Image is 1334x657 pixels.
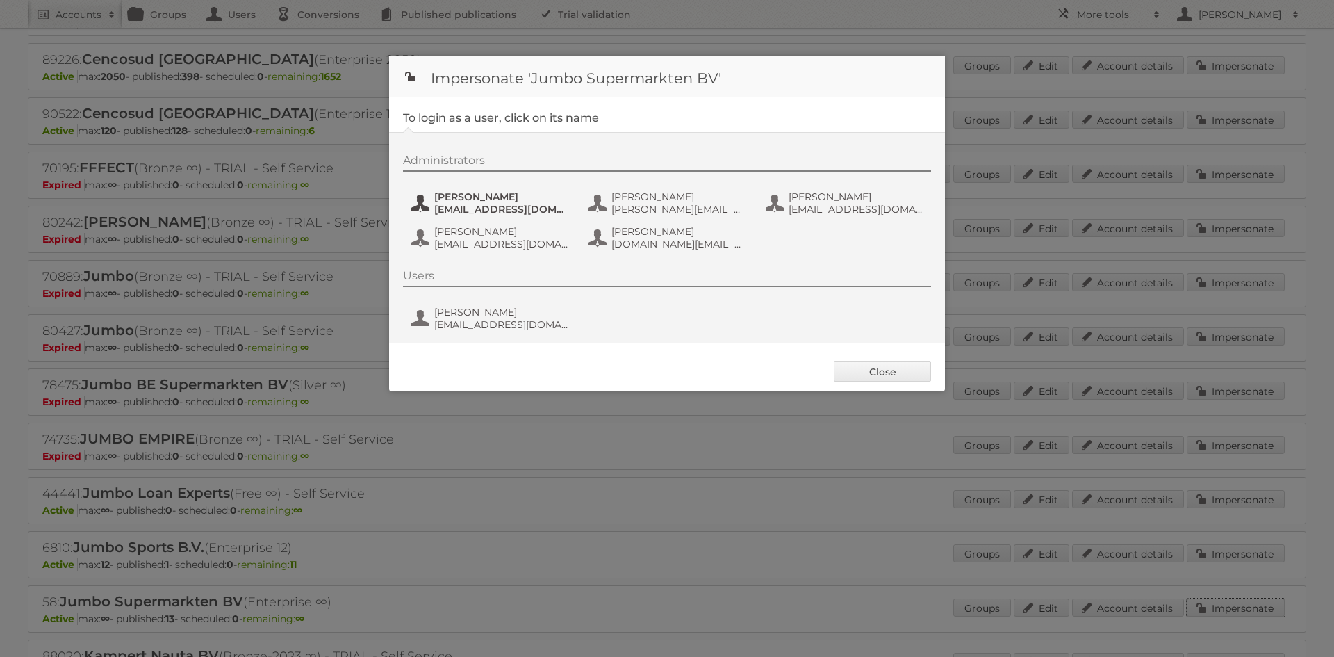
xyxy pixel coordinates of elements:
[611,225,746,238] span: [PERSON_NAME]
[587,189,750,217] button: [PERSON_NAME] [PERSON_NAME][EMAIL_ADDRESS][DOMAIN_NAME]
[434,225,569,238] span: [PERSON_NAME]
[611,203,746,216] span: [PERSON_NAME][EMAIL_ADDRESS][DOMAIN_NAME]
[434,306,569,318] span: [PERSON_NAME]
[434,238,569,250] span: [EMAIL_ADDRESS][DOMAIN_NAME]
[410,305,573,332] button: [PERSON_NAME] [EMAIL_ADDRESS][DOMAIN_NAME]
[434,203,569,216] span: [EMAIL_ADDRESS][DOMAIN_NAME]
[611,190,746,203] span: [PERSON_NAME]
[410,189,573,217] button: [PERSON_NAME] [EMAIL_ADDRESS][DOMAIN_NAME]
[834,361,931,382] a: Close
[587,224,750,252] button: [PERSON_NAME] [DOMAIN_NAME][EMAIL_ADDRESS][DOMAIN_NAME]
[789,203,923,216] span: [EMAIL_ADDRESS][DOMAIN_NAME]
[403,154,931,172] div: Administrators
[789,190,923,203] span: [PERSON_NAME]
[764,189,928,217] button: [PERSON_NAME] [EMAIL_ADDRESS][DOMAIN_NAME]
[403,269,931,287] div: Users
[611,238,746,250] span: [DOMAIN_NAME][EMAIL_ADDRESS][DOMAIN_NAME]
[403,111,599,124] legend: To login as a user, click on its name
[389,56,945,97] h1: Impersonate 'Jumbo Supermarkten BV'
[434,190,569,203] span: [PERSON_NAME]
[434,318,569,331] span: [EMAIL_ADDRESS][DOMAIN_NAME]
[410,224,573,252] button: [PERSON_NAME] [EMAIL_ADDRESS][DOMAIN_NAME]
